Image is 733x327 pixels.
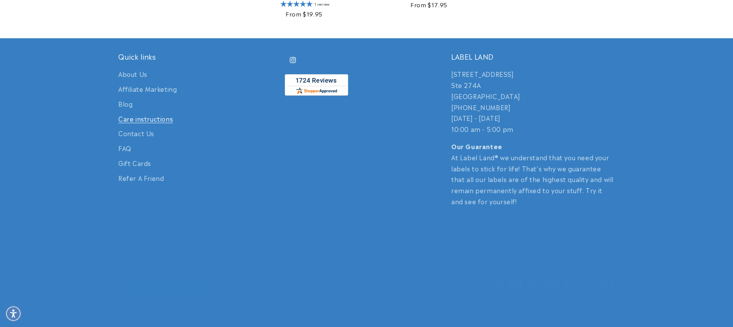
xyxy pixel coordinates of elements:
[118,310,179,319] small: © 2025,
[118,96,132,111] a: Blog
[144,310,179,319] a: Label Land
[224,310,255,319] a: MH Media - open in a new tab
[118,68,147,81] a: About Us
[118,141,131,156] a: FAQ
[264,311,307,321] a: Refund policy
[118,81,177,96] a: Affiliate Marketing
[118,156,151,171] a: Gift Cards
[118,171,164,185] a: Refer A Friend
[366,311,421,321] a: Terms of service
[451,68,615,135] p: [STREET_ADDRESS] Ste 274A [GEOGRAPHIC_DATA] [PHONE_NUMBER] [DATE] - [DATE] 10:00 am - 5:00 pm
[181,310,257,319] small: | Powered by .
[118,111,173,126] a: Care instructions
[451,141,615,207] p: At Label Land® we understand that you need your labels to stick for life! That's why we guarantee...
[126,283,201,291] span: [GEOGRAPHIC_DATA] | USD $
[451,142,502,151] strong: Our Guarantee
[285,74,348,98] a: shopperapproved.com
[118,126,154,141] a: Contact Us
[5,305,22,322] div: Accessibility Menu
[451,52,615,61] h2: LABEL LAND
[118,279,216,295] button: [GEOGRAPHIC_DATA] | USD $
[118,268,216,275] h2: Country/region
[315,311,359,321] a: Privacy policy
[118,52,282,61] h2: Quick links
